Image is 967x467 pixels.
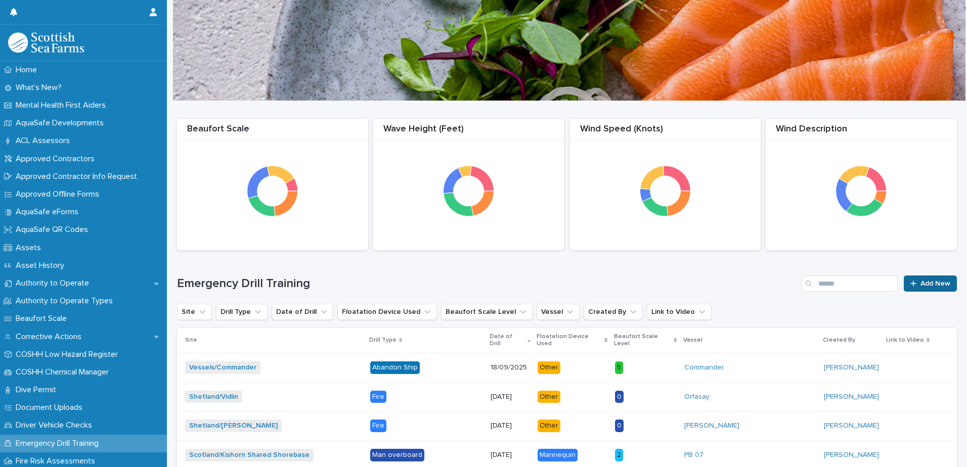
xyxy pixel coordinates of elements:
[12,314,75,323] p: Beaufort Scale
[370,361,420,374] div: Abandon Ship
[177,124,368,141] div: Beaufort Scale
[189,393,238,401] a: Shetland/Vidlin
[538,361,560,374] div: Other
[370,419,386,432] div: Fire
[12,172,145,181] p: Approved Contractor Info Request
[177,276,798,291] h1: Emergency Drill Training
[12,83,70,92] p: What's New?
[647,304,712,320] button: Link to Video
[12,278,97,288] p: Authority to Operate
[490,331,524,350] p: Date of Drill
[538,449,578,461] div: Mannequin
[537,331,602,350] p: Floatation Device Used
[12,350,126,359] p: COSHH Low Hazard Register
[615,391,624,403] div: 0
[12,332,90,342] p: Corrective Actions
[189,363,256,372] a: Vessels/Commander
[12,118,112,128] p: AquaSafe Developments
[12,421,100,430] p: Driver Vehicle Checks
[370,391,386,403] div: Fire
[614,331,672,350] p: Beaufort Scale Level
[373,124,564,141] div: Wave Height (Feet)
[683,335,702,346] p: Vessel
[8,32,84,53] img: bPIBxiqnSb2ggTQWdOVV
[491,363,530,372] p: 18/09/2025
[684,451,704,459] a: PB 07
[12,385,64,395] p: Dive Permit
[12,154,103,164] p: Approved Contractors
[12,207,86,217] p: AquaSafe eForms
[684,393,710,401] a: Orfasay
[337,304,437,320] button: Floatation Device Used
[370,449,424,461] div: Man overboard
[12,243,49,253] p: Assets
[824,451,879,459] a: [PERSON_NAME]
[177,353,957,382] tr: Vessels/Commander Abandon Ship18/09/2025Other5Commander [PERSON_NAME]
[12,225,96,235] p: AquaSafe QR Codes
[491,451,530,459] p: [DATE]
[766,124,957,141] div: Wind Description
[189,451,310,459] a: Scotland/Kishorn Shared Shorebase
[12,296,121,306] p: Authority to Operate Types
[491,422,530,430] p: [DATE]
[920,280,950,287] span: Add New
[684,363,724,372] a: Commander
[189,422,278,430] a: Shetland/[PERSON_NAME]
[584,304,643,320] button: Created By
[216,304,268,320] button: Drill Type
[12,456,103,466] p: Fire Risk Assessments
[185,335,197,346] p: Site
[824,393,879,401] a: [PERSON_NAME]
[615,449,623,461] div: 2
[441,304,533,320] button: Beaufort Scale Level
[12,403,91,412] p: Document Uploads
[12,136,78,146] p: ACL Assessors
[615,419,624,432] div: 0
[12,367,117,377] p: COSHH Chemical Manager
[12,190,107,199] p: Approved Offline Forms
[177,382,957,411] tr: Shetland/Vidlin Fire[DATE]Other0Orfasay [PERSON_NAME]
[886,335,924,346] p: Link to Video
[823,335,855,346] p: Created By
[537,304,580,320] button: Vessel
[570,124,761,141] div: Wind Speed (Knots)
[538,419,560,432] div: Other
[615,361,623,374] div: 5
[491,393,530,401] p: [DATE]
[177,411,957,441] tr: Shetland/[PERSON_NAME] Fire[DATE]Other0[PERSON_NAME] [PERSON_NAME]
[12,439,107,448] p: Emergency Drill Training
[824,363,879,372] a: [PERSON_NAME]
[177,304,212,320] button: Site
[12,261,72,270] p: Asset History
[12,101,114,110] p: Mental Health First Aiders
[272,304,333,320] button: Date of Drill
[904,275,957,292] a: Add New
[802,275,898,292] input: Search
[12,65,45,75] p: Home
[538,391,560,403] div: Other
[369,335,397,346] p: Drill Type
[824,422,879,430] a: [PERSON_NAME]
[684,422,739,430] a: [PERSON_NAME]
